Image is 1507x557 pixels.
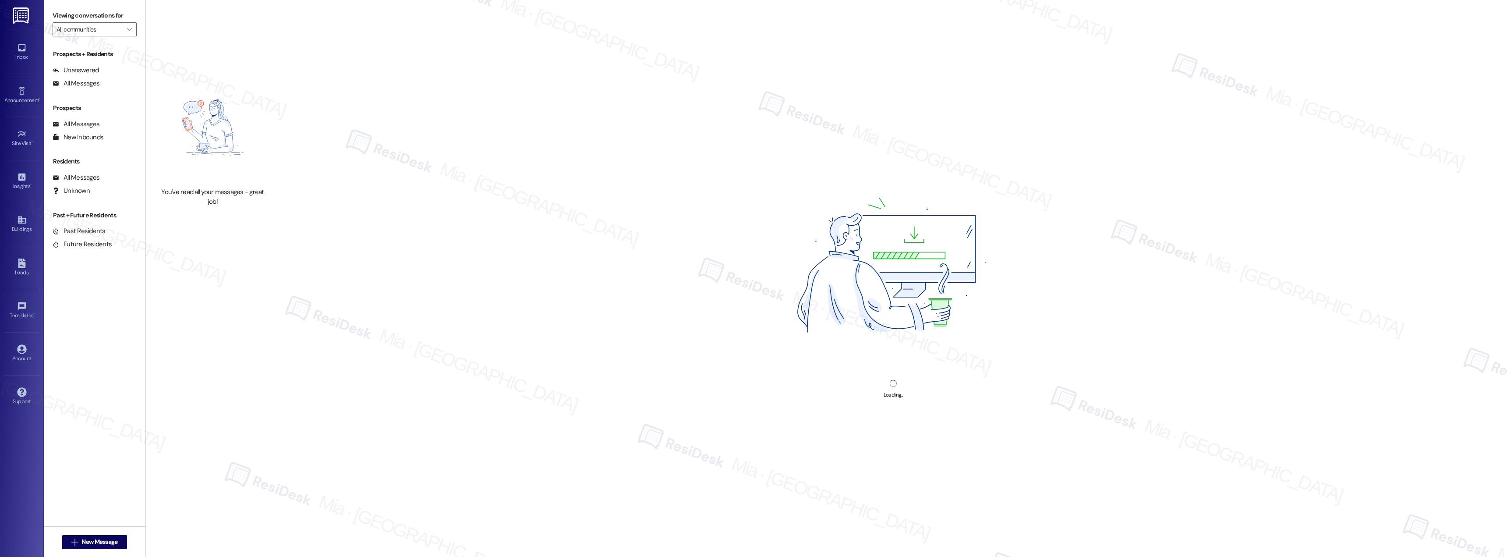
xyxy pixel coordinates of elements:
[53,240,112,249] div: Future Residents
[44,50,145,59] div: Prospects + Residents
[159,72,266,183] img: empty-state
[44,211,145,220] div: Past + Future Residents
[53,9,137,22] label: Viewing conversations for
[4,342,39,365] a: Account
[159,188,266,206] div: You've read all your messages - great job!
[57,22,123,36] input: All communities
[4,299,39,323] a: Templates •
[39,96,40,102] span: •
[53,173,99,182] div: All Messages
[127,26,132,33] i: 
[44,103,145,113] div: Prospects
[53,79,99,88] div: All Messages
[44,157,145,166] div: Residents
[34,311,35,317] span: •
[4,385,39,408] a: Support
[62,535,127,549] button: New Message
[30,182,32,188] span: •
[53,133,103,142] div: New Inbounds
[53,66,99,75] div: Unanswered
[32,139,33,145] span: •
[4,256,39,280] a: Leads
[4,127,39,150] a: Site Visit •
[884,390,903,400] div: Loading...
[13,7,31,24] img: ResiDesk Logo
[4,213,39,236] a: Buildings
[53,186,90,195] div: Unknown
[4,170,39,193] a: Insights •
[4,40,39,64] a: Inbox
[81,537,117,546] span: New Message
[53,120,99,129] div: All Messages
[53,227,106,236] div: Past Residents
[71,539,78,546] i: 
